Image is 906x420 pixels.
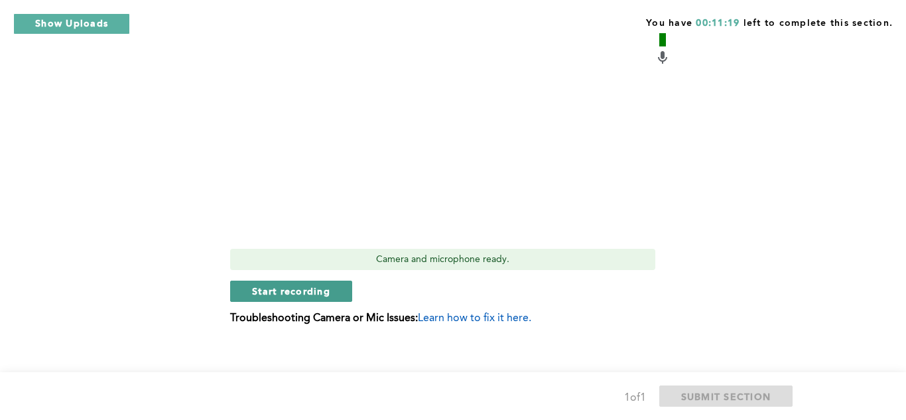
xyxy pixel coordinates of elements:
button: Start recording [230,281,352,302]
span: 00:11:19 [696,19,740,28]
span: SUBMIT SECTION [681,390,771,403]
span: Start recording [252,285,330,297]
button: Show Uploads [13,13,130,35]
div: 1 of 1 [624,389,646,407]
span: You have left to complete this section. [646,13,893,30]
b: Troubleshooting Camera or Mic Issues: [230,313,418,324]
div: Camera and microphone ready. [230,249,655,270]
span: Learn how to fix it here. [418,313,531,324]
button: SUBMIT SECTION [659,385,793,407]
